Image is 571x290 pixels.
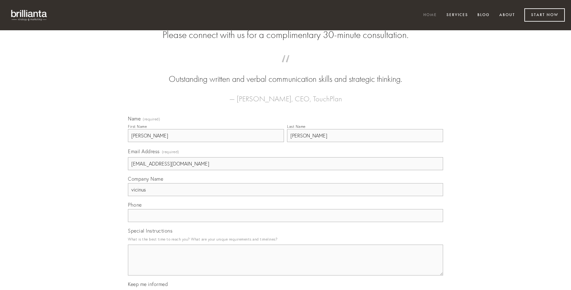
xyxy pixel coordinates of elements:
[495,10,519,20] a: About
[128,176,163,182] span: Company Name
[419,10,441,20] a: Home
[128,202,142,208] span: Phone
[128,281,168,287] span: Keep me informed
[128,235,443,243] p: What is the best time to reach you? What are your unique requirements and timelines?
[138,85,433,105] figcaption: — [PERSON_NAME], CEO, TouchPlan
[128,116,141,122] span: Name
[143,117,160,121] span: (required)
[138,61,433,85] blockquote: Outstanding written and verbal communication skills and strategic thinking.
[128,228,172,234] span: Special Instructions
[128,148,160,154] span: Email Address
[128,124,147,129] div: First Name
[287,124,306,129] div: Last Name
[162,148,179,156] span: (required)
[524,8,565,22] a: Start Now
[128,29,443,41] h2: Please connect with us for a complimentary 30-minute consultation.
[138,61,433,73] span: “
[6,6,53,24] img: brillianta - research, strategy, marketing
[473,10,494,20] a: Blog
[442,10,472,20] a: Services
